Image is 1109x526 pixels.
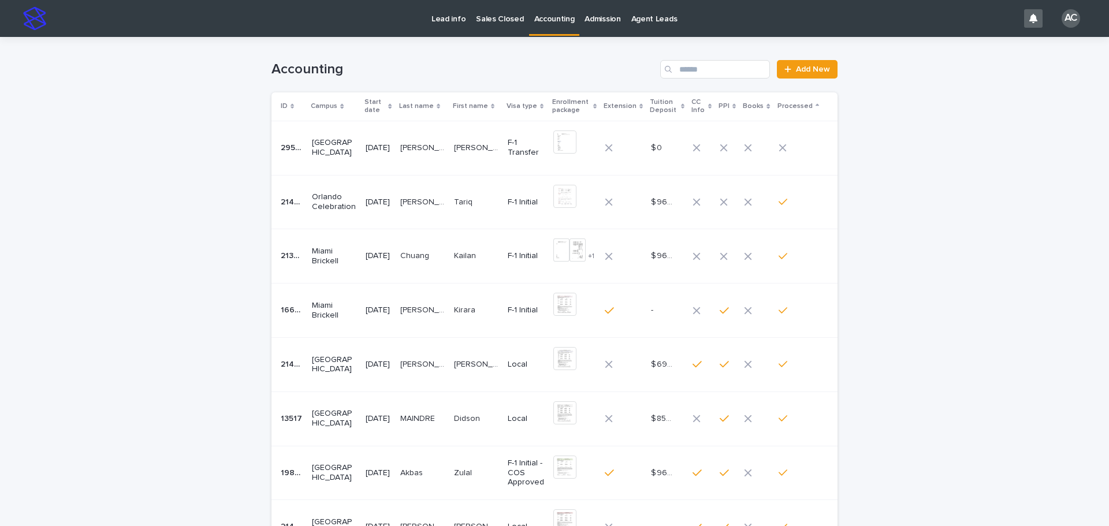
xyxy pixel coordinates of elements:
[508,458,545,487] p: F-1 Initial - COS Approved
[271,446,838,500] tr: 1982919829 [GEOGRAPHIC_DATA][DATE]AkbasAkbas ZulalZulal F-1 Initial - COS Approved$ 960.00$ 960.00
[366,251,390,261] p: [DATE]
[400,141,447,153] p: Gomez Rodriguez
[508,197,545,207] p: F-1 Initial
[281,100,288,113] p: ID
[743,100,764,113] p: Books
[400,249,431,261] p: Chuang
[271,175,838,229] tr: 2140321403 Orlando Celebration[DATE][PERSON_NAME][PERSON_NAME] TariqTariq F-1 Initial$ 960.00$ 96...
[400,303,447,315] p: [PERSON_NAME]
[312,355,356,375] p: [GEOGRAPHIC_DATA]
[604,100,637,113] p: Extension
[366,468,390,478] p: [DATE]
[271,391,838,446] tr: 1351713517 [GEOGRAPHIC_DATA][DATE]MAINDREMAINDRE DidsonDidson Local$ 850.00$ 850.00
[691,96,705,117] p: CC Info
[651,357,675,370] p: $ 690.00
[454,466,474,478] p: Zulal
[660,60,770,79] input: Search
[651,412,675,424] p: $ 850.00
[312,138,356,158] p: [GEOGRAPHIC_DATA]
[454,249,478,261] p: Kailan
[281,303,305,315] p: 16614
[651,141,664,153] p: $ 0
[454,141,501,153] p: [PERSON_NAME]
[281,195,305,207] p: 21403
[453,100,488,113] p: First name
[588,253,594,260] span: + 1
[400,195,447,207] p: ALABDULWAHAB
[507,100,537,113] p: Visa type
[1062,9,1080,28] div: AC
[312,463,356,483] p: [GEOGRAPHIC_DATA]
[281,249,305,261] p: 21345
[454,303,478,315] p: Kirara
[552,96,590,117] p: Enrollment package
[366,143,390,153] p: [DATE]
[651,466,675,478] p: $ 960.00
[777,100,813,113] p: Processed
[366,360,390,370] p: [DATE]
[650,96,678,117] p: Tuition Deposit
[281,357,305,370] p: 21437
[271,283,838,338] tr: 1661416614 Miami Brickell[DATE][PERSON_NAME][PERSON_NAME] KiraraKirara F-1 Initial--
[508,138,545,158] p: F-1 Transfer
[23,7,46,30] img: stacker-logo-s-only.png
[508,360,545,370] p: Local
[400,466,425,478] p: Akbas
[364,96,385,117] p: Start date
[271,337,838,391] tr: 2143721437 [GEOGRAPHIC_DATA][DATE][PERSON_NAME][PERSON_NAME] [PERSON_NAME][PERSON_NAME] Local$ 69...
[271,61,656,78] h1: Accounting
[508,305,545,315] p: F-1 Initial
[651,195,675,207] p: $ 960.00
[454,195,475,207] p: Tariq
[312,409,356,428] p: [GEOGRAPHIC_DATA]
[281,412,304,424] p: 13517
[796,65,830,73] span: Add New
[400,357,447,370] p: Silva Mendes
[454,357,501,370] p: Michely Cristhina
[651,303,656,315] p: -
[508,414,545,424] p: Local
[366,197,390,207] p: [DATE]
[719,100,730,113] p: PPI
[399,100,434,113] p: Last name
[312,192,356,212] p: Orlando Celebration
[508,251,545,261] p: F-1 Initial
[366,414,390,424] p: [DATE]
[271,229,838,283] tr: 2134521345 Miami Brickell[DATE]ChuangChuang KailanKailan F-1 Initial+1$ 960.00$ 960.00
[454,412,482,424] p: Didson
[651,249,675,261] p: $ 960.00
[400,412,437,424] p: MAINDRE
[281,466,305,478] p: 19829
[777,60,838,79] a: Add New
[281,141,305,153] p: 29567
[311,100,337,113] p: Campus
[312,247,356,266] p: Miami Brickell
[366,305,390,315] p: [DATE]
[271,121,838,175] tr: 2956729567 [GEOGRAPHIC_DATA][DATE][PERSON_NAME][PERSON_NAME] [PERSON_NAME][PERSON_NAME] F-1 Trans...
[312,301,356,320] p: Miami Brickell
